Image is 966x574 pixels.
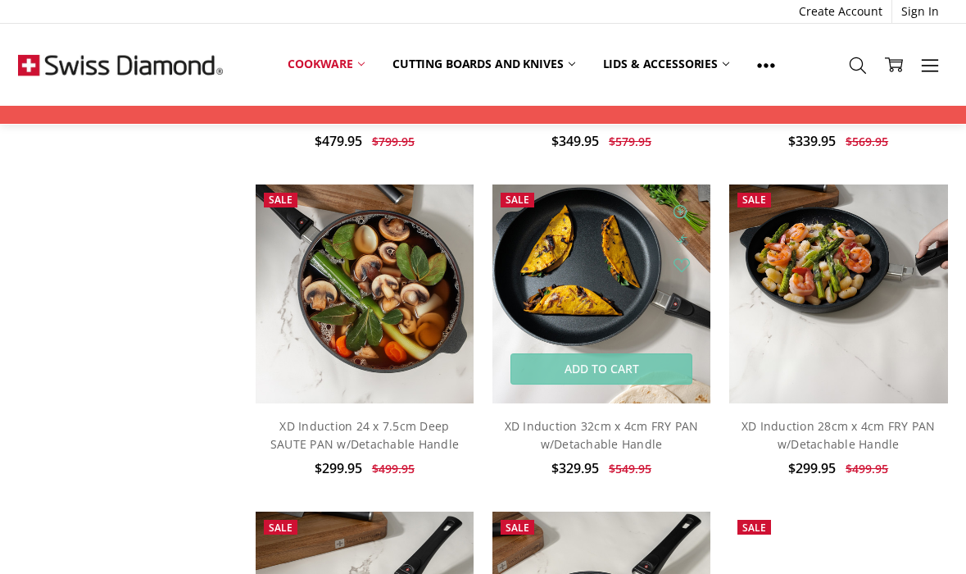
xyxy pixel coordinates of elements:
a: Add to Cart [510,353,692,385]
img: XD Induction 32cm x 4cm FRY PAN w/Detachable Handle [492,184,711,403]
span: $329.95 [551,459,599,477]
a: Show All [743,46,789,83]
img: XD Induction 24 x 7.5cm Deep SAUTE PAN w/Detachable Handle [256,184,474,403]
img: Free Shipping On Every Order [18,24,223,106]
a: XD Induction 28cm x 4cm FRY PAN w/Detachable Handle [742,418,936,452]
span: $299.95 [788,459,836,477]
span: Sale [269,193,293,207]
img: XD Induction 28cm x 4cm FRY PAN w/Detachable Handle [729,184,948,403]
a: XD Induction 24 x 7.5cm Deep SAUTE PAN w/Detachable Handle [270,418,459,452]
span: $479.95 [315,132,362,150]
span: Sale [506,193,529,207]
span: $339.95 [788,132,836,150]
a: Cookware [274,46,379,82]
span: $499.95 [372,461,415,476]
span: $549.95 [609,461,651,476]
span: $299.95 [315,459,362,477]
span: Sale [506,521,529,535]
span: $569.95 [846,134,888,149]
a: Lids & Accessories [589,46,743,82]
a: XD Induction 32cm x 4cm FRY PAN w/Detachable Handle [505,418,699,452]
span: $579.95 [609,134,651,149]
span: $799.95 [372,134,415,149]
span: $499.95 [846,461,888,476]
span: Sale [742,193,766,207]
a: Cutting boards and knives [379,46,589,82]
span: Sale [269,521,293,535]
span: $349.95 [551,132,599,150]
span: Sale [742,521,766,535]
